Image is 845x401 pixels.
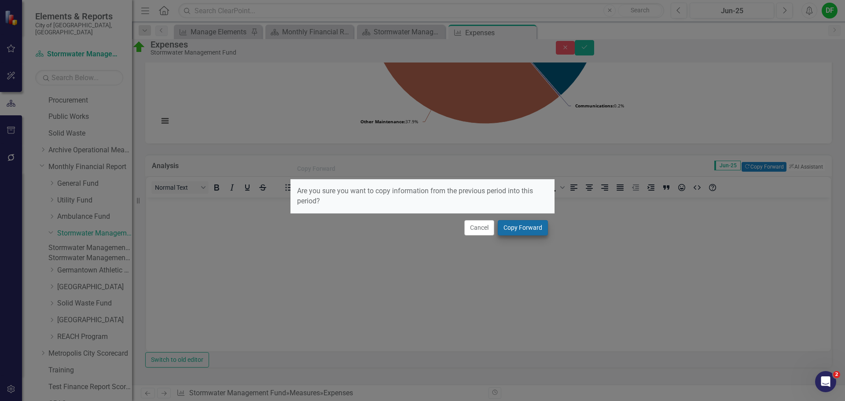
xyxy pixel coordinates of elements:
[297,166,335,172] div: Copy Forward
[464,220,494,235] button: Cancel
[833,371,840,378] span: 2
[290,180,555,213] div: Are you sure you want to copy information from the previous period into this period?
[498,220,548,235] button: Copy Forward
[815,371,836,392] iframe: Intercom live chat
